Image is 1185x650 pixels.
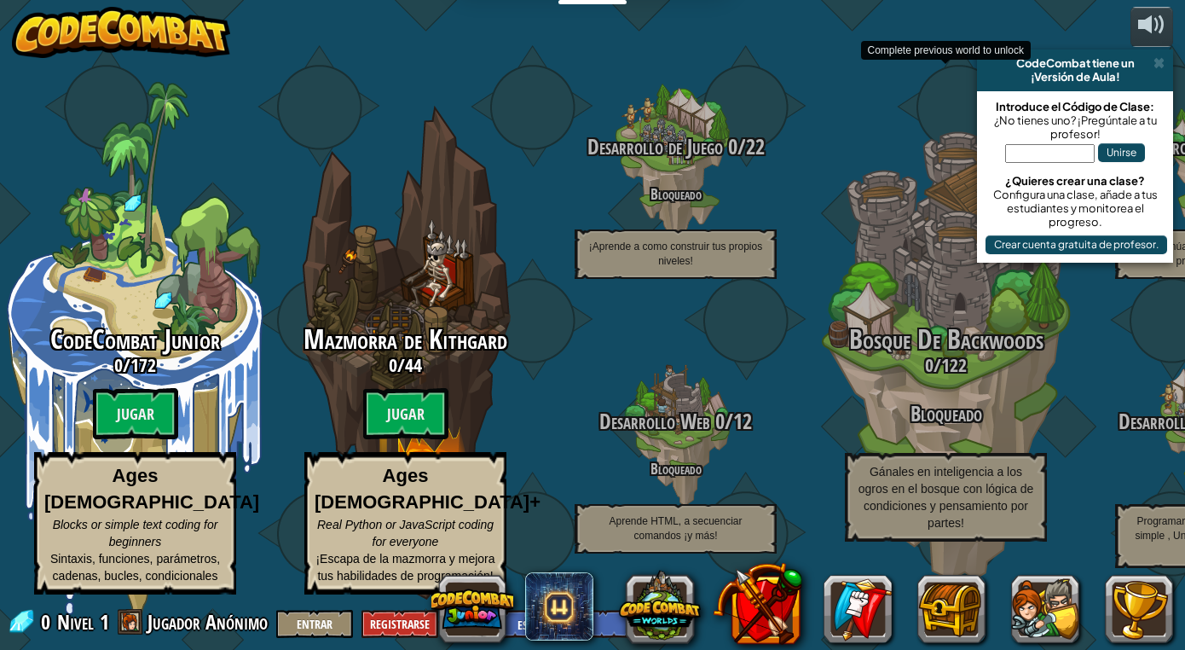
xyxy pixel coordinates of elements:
[315,465,540,513] strong: Ages [DEMOGRAPHIC_DATA]+
[405,352,422,378] span: 44
[746,132,765,161] span: 22
[849,321,1043,357] span: Bosque De Backwoods
[44,465,259,513] strong: Ages [DEMOGRAPHIC_DATA]
[986,100,1165,113] div: Introduce el Código de Clase:
[540,410,811,433] h3: /
[589,241,762,267] span: ¡Aprende a como construir tus propios niveles!
[811,355,1081,375] h3: /
[53,518,218,548] span: Blocks or simple text coding for beginners
[986,235,1167,254] button: Crear cuenta gratuita de profesor.
[389,352,397,378] span: 0
[315,552,494,583] span: ¡Escapa de la mazmorra y mejora tus habilidades de programación!
[599,407,710,436] span: Desarrollo Web
[270,82,540,623] div: Complete previous world to unlock
[57,608,94,636] span: Nivel
[41,608,55,635] span: 0
[540,461,811,477] h4: Bloqueado
[941,352,967,378] span: 122
[12,7,230,58] img: CodeCombat - Learn how to code by playing a game
[540,186,811,202] h4: Bloqueado
[1098,143,1145,162] button: Unirse
[50,552,220,583] span: Sintaxis, funciones, parámetros, cadenas, bucles, condicionales
[710,407,725,436] span: 0
[986,188,1165,229] div: Configura una clase, añade a tus estudiantes y monitorea el progreso.
[984,56,1166,70] div: CodeCombat tiene un
[303,321,507,357] span: Mazmorra de Kithgard
[811,403,1081,426] h3: Bloqueado
[986,113,1165,141] div: ¿No tienes uno? ¡Pregúntale a tu profesor!
[986,174,1165,188] div: ¿Quieres crear una clase?
[925,352,934,378] span: 0
[587,132,723,161] span: Desarrollo de Juego
[609,515,742,542] span: Aprende HTML, a secuenciar comandos ¡y más!
[984,70,1166,84] div: ¡Versión de Aula!
[733,407,752,436] span: 12
[540,136,811,159] h3: /
[147,608,268,635] span: Jugador Anónimo
[130,352,156,378] span: 172
[363,388,448,439] btn: Jugar
[723,132,737,161] span: 0
[1130,7,1173,47] button: Ajustar volúmen
[114,352,123,378] span: 0
[270,355,540,375] h3: /
[317,518,494,548] span: Real Python or JavaScript coding for everyone
[100,608,109,635] span: 1
[858,465,1033,530] span: Gánales en inteligencia a los ogros en el bosque con lógica de condiciones y pensamiento por partes!
[861,41,1031,61] div: Complete previous world to unlock
[50,321,220,357] span: CodeCombat Junior
[93,388,178,439] btn: Jugar
[361,610,438,638] button: Registrarse
[276,610,353,638] button: Entrar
